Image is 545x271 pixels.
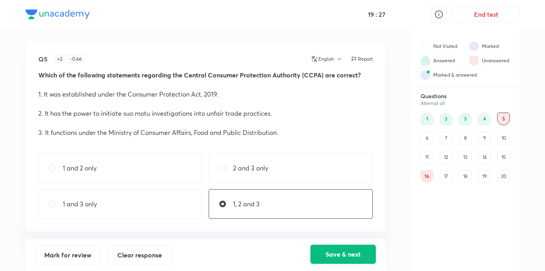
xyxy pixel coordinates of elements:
div: 18 [459,170,472,183]
div: 1 [421,113,433,125]
div: Marked [482,43,499,50]
div: Marked & answered [433,71,477,79]
h5: Q5 [38,54,47,64]
p: 1. It was established under the Consumer Protection Act, 2019. [38,89,373,99]
p: 2 and 3 only [233,163,268,173]
div: 5 [497,113,510,125]
h5: 27 [377,10,385,18]
div: Attempt all [421,101,510,106]
div: Unanswered [482,57,509,64]
button: Save & next [310,245,376,264]
div: 15 [497,151,510,164]
div: 20 [497,170,510,183]
div: 8 [459,132,472,144]
div: + 2 [54,54,65,64]
p: 1 and 2 only [63,163,97,173]
div: 4 [478,113,491,125]
div: 2 [440,113,452,125]
p: 1 and 3 only [63,199,97,209]
div: 13 [459,151,472,164]
div: 11 [421,151,433,164]
strong: Which of the following statements regarding the Central Consumer Protection Authority (CCPA) are ... [38,71,361,79]
p: 3. It functions under the Ministry of Consumer Affairs, Food and Public Distribution. [38,128,373,137]
div: 16 [421,170,433,183]
div: 3 [459,113,472,125]
div: 17 [440,170,452,183]
div: - 0.66 [67,54,85,64]
img: attempt state [469,56,479,65]
img: attempt state [421,42,430,51]
button: End test [452,6,519,22]
h6: Questions [421,93,510,100]
img: report icon [351,56,357,62]
div: 14 [478,151,491,164]
div: 6 [421,132,433,144]
p: 1, 2 and 3 [233,199,260,209]
button: Clear response [107,245,172,265]
div: Not Visited [433,43,457,50]
img: attempt state [421,70,430,80]
img: attempt state [469,42,479,51]
button: English [309,55,343,63]
div: 19 [478,170,491,183]
p: Report [358,55,373,63]
button: Mark for review [35,245,101,265]
div: 10 [497,132,510,144]
div: Answered [433,57,455,64]
div: 12 [440,151,452,164]
p: 2. It has the power to initiate suo motu investigations into unfair trade practices. [38,109,373,118]
img: attempt state [421,56,430,65]
h5: 19 : [366,10,377,18]
div: 9 [478,132,491,144]
div: 7 [440,132,452,144]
